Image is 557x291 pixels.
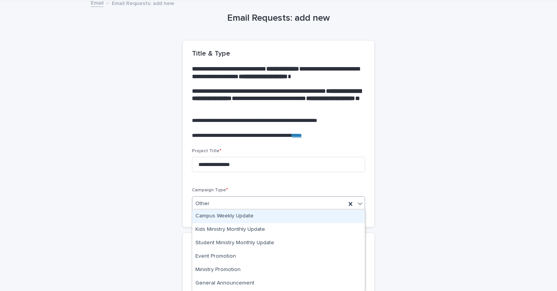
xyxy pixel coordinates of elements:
[192,277,365,290] div: General Announcement
[192,50,230,58] h2: Title & Type
[195,200,210,208] span: Other
[192,188,228,192] span: Campaign Type
[183,13,374,24] h1: Email Requests: add new
[192,223,365,237] div: Kids Ministry Monthly Update
[192,263,365,277] div: Ministry Promotion
[192,149,221,153] span: Project Title
[192,237,365,250] div: Student Ministry Monthly Update
[192,250,365,263] div: Event Promotion
[192,210,365,223] div: Campus Weekly Update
